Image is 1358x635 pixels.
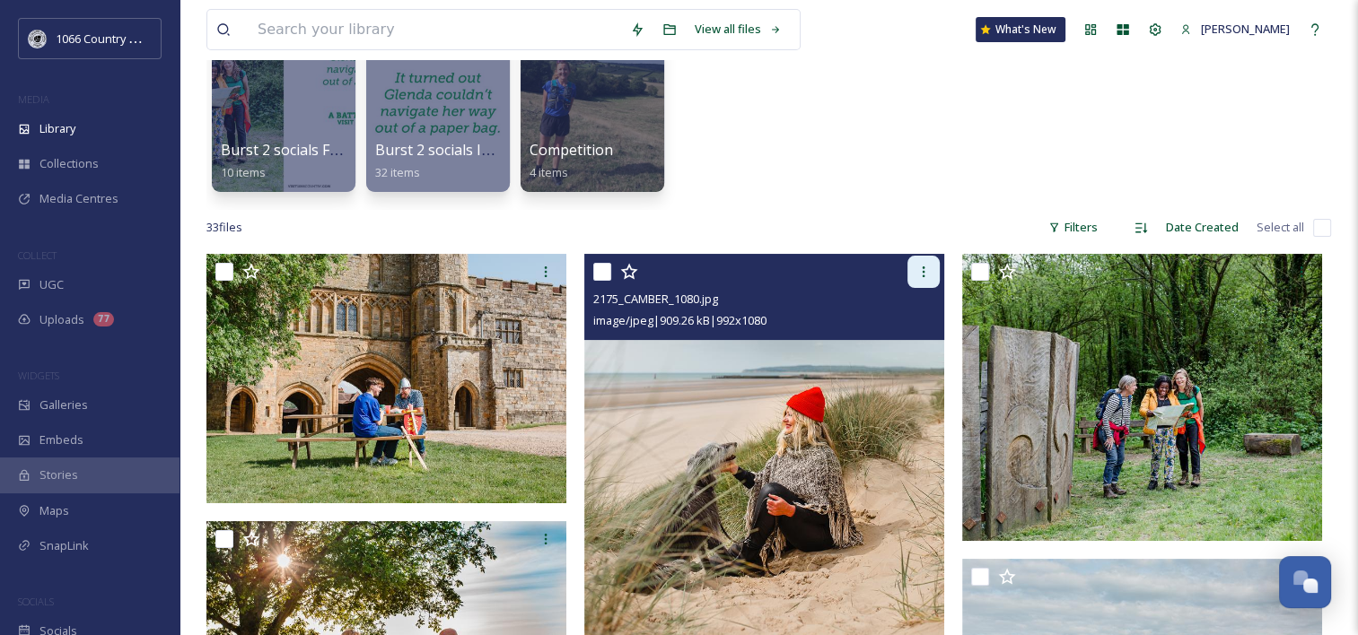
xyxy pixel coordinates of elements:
[976,17,1065,42] a: What's New
[206,254,566,503] img: _42A8489-1_1920px.jpg
[686,12,791,47] a: View all files
[39,276,64,293] span: UGC
[18,92,49,106] span: MEDIA
[375,164,420,180] span: 32 items
[39,431,83,448] span: Embeds
[1257,219,1304,236] span: Select all
[1157,210,1248,245] div: Date Created
[593,291,718,307] span: 2175_CAMBER_1080.jpg
[18,595,54,608] span: SOCIALS
[29,30,47,48] img: logo_footerstamp.png
[39,466,78,483] span: Stories
[221,164,266,180] span: 10 items
[206,219,242,236] span: 33 file s
[39,396,88,413] span: Galleries
[39,120,75,137] span: Library
[530,140,613,160] span: Competition
[18,369,59,382] span: WIDGETS
[530,142,613,180] a: Competition4 items
[93,312,114,326] div: 77
[375,140,547,160] span: Burst 2 socials Instagram
[375,142,547,180] a: Burst 2 socials Instagram32 items
[39,155,99,172] span: Collections
[221,140,387,160] span: Burst 2 socials Facebook
[39,190,118,207] span: Media Centres
[1171,12,1299,47] a: [PERSON_NAME]
[593,312,767,328] span: image/jpeg | 909.26 kB | 992 x 1080
[221,142,387,180] a: Burst 2 socials Facebook10 items
[39,311,84,328] span: Uploads
[530,164,568,180] span: 4 items
[39,537,89,554] span: SnapLink
[1279,556,1331,608] button: Open Chat
[56,30,182,47] span: 1066 Country Marketing
[1201,21,1290,37] span: [PERSON_NAME]
[1039,210,1107,245] div: Filters
[249,10,621,49] input: Search your library
[962,254,1322,541] img: 2175_BATTLE_WOODS_1920px.jpg
[39,502,69,519] span: Maps
[18,248,57,262] span: COLLECT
